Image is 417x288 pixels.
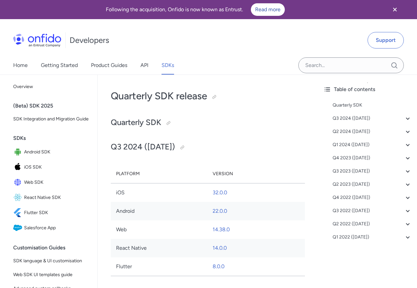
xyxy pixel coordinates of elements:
span: SDK Integration and Migration Guide [13,115,89,123]
img: IconSalesforce App [13,223,24,233]
a: SDKs [162,56,174,75]
a: Q2 2024 ([DATE]) [333,128,412,136]
h1: Quarterly SDK release [111,89,305,103]
span: SDK language & UI customisation [13,257,89,265]
a: IconFlutter SDKFlutter SDK [11,206,92,220]
a: 14.38.0 [213,226,230,233]
img: IconiOS SDK [13,163,24,172]
a: SDK language & UI customisation [11,254,92,268]
button: Close banner [383,1,407,18]
a: IconiOS SDKiOS SDK [11,160,92,175]
span: Salesforce App [24,223,89,233]
a: Q3 2023 ([DATE]) [333,167,412,175]
a: 32.0.0 [213,189,227,196]
a: Q1 2022 ([DATE]) [333,233,412,241]
h2: Q3 2024 ([DATE]) [111,142,305,153]
a: Getting Started [41,56,78,75]
a: Q4 2022 ([DATE]) [333,194,412,202]
a: IconReact Native SDKReact Native SDK [11,190,92,205]
a: Web SDK UI templates guide [11,268,92,281]
a: Home [13,56,28,75]
td: Web [111,220,207,239]
span: React Native SDK [24,193,89,202]
div: SDKs [13,132,95,145]
a: 14.0.0 [213,245,227,251]
a: Product Guides [91,56,127,75]
img: IconAndroid SDK [13,147,24,157]
span: Web SDK [24,178,89,187]
a: API [140,56,148,75]
a: Overview [11,80,92,93]
span: Android SDK [24,147,89,157]
a: Q4 2023 ([DATE]) [333,154,412,162]
th: Platform [111,165,207,183]
td: Android [111,202,207,220]
div: Customisation Guides [13,241,95,254]
img: IconReact Native SDK [13,193,24,202]
span: Web SDK UI templates guide [13,271,89,279]
input: Onfido search input field [298,57,404,73]
div: Table of contents [323,85,412,93]
a: Read more [251,3,285,16]
span: Overview [13,83,89,91]
h1: Developers [70,35,109,46]
a: Q2 2023 ([DATE]) [333,180,412,188]
td: iOS [111,183,207,202]
a: Q1 2024 ([DATE]) [333,141,412,149]
div: Following the acquisition, Onfido is now known as Entrust. [8,3,383,16]
a: Support [368,32,404,48]
td: Flutter [111,257,207,276]
div: (Beta) SDK 2025 [13,99,95,112]
a: SDK Integration and Migration Guide [11,112,92,126]
img: IconFlutter SDK [13,208,24,217]
th: Version [207,165,280,183]
a: Q3 2022 ([DATE]) [333,207,412,215]
a: 8.0.0 [213,263,224,270]
a: IconWeb SDKWeb SDK [11,175,92,190]
img: Onfido Logo [13,34,61,47]
a: Quarterly SDK [333,101,412,109]
img: IconWeb SDK [13,178,24,187]
svg: Close banner [391,6,399,14]
td: React Native [111,239,207,257]
a: Q2 2022 ([DATE]) [333,220,412,228]
a: 22.0.0 [213,208,227,214]
h2: Quarterly SDK [111,117,305,128]
a: IconSalesforce AppSalesforce App [11,221,92,235]
span: iOS SDK [24,163,89,172]
a: Q3 2024 ([DATE]) [333,114,412,122]
span: Flutter SDK [24,208,89,217]
a: IconAndroid SDKAndroid SDK [11,145,92,159]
